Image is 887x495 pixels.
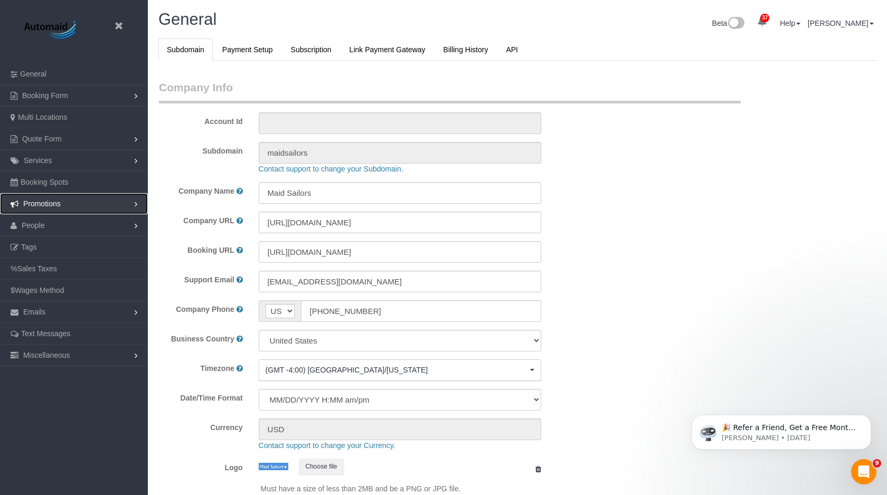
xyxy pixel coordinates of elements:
label: Timezone [200,363,234,374]
p: Message from Ellie, sent 1d ago [46,41,182,50]
a: Payment Setup [214,39,281,61]
a: [PERSON_NAME] [808,19,874,27]
label: Company Name [178,186,234,196]
span: Booking Form [22,91,68,100]
a: API [497,39,526,61]
span: Booking Spots [21,178,68,186]
span: Services [24,156,52,165]
p: Must have a size of less than 2MB and be a PNG or JPG file. [261,483,542,494]
span: People [22,221,45,230]
label: Date/Time Format [151,389,251,403]
iframe: Intercom notifications message [676,393,887,467]
a: Subdomain [158,39,213,61]
a: Link Payment Gateway [341,39,434,61]
a: Subscription [282,39,340,61]
label: Currency [151,418,251,433]
span: Tags [21,243,37,251]
span: Wages Method [15,286,64,294]
legend: Company Info [159,80,741,103]
span: Multi Locations [18,113,67,121]
ol: Choose Timezone [259,359,542,381]
label: Account Id [151,112,251,127]
a: Help [780,19,800,27]
span: Quote Form [22,135,62,143]
label: Company URL [183,215,234,226]
span: General [20,70,46,78]
a: Billing History [435,39,497,61]
button: (GMT -4:00) [GEOGRAPHIC_DATA]/[US_STATE] [259,359,542,381]
span: Text Messages [21,329,70,338]
label: Business Country [171,334,234,344]
span: Emails [23,308,45,316]
button: Choose file [299,459,344,475]
span: Miscellaneous [23,351,70,359]
span: 9 [873,459,881,468]
iframe: Intercom live chat [851,459,876,484]
div: Contact support to change your Subdomain. [251,164,848,174]
img: Automaid Logo [18,18,84,42]
img: de9edfe7b037b8b73f2ebebeed428ce6ac20a011.jpeg [259,463,288,471]
span: (GMT -4:00) [GEOGRAPHIC_DATA]/[US_STATE] [266,365,528,375]
input: Phone [301,300,542,322]
label: Booking URL [187,245,234,255]
a: Beta [712,19,745,27]
span: Sales Taxes [17,264,56,273]
div: Contact support to change your Currency. [251,440,848,451]
label: Logo [151,459,251,473]
a: 37 [752,11,772,34]
label: Company Phone [176,304,234,315]
label: Subdomain [151,142,251,156]
label: Support Email [184,274,234,285]
span: General [158,10,216,28]
span: Promotions [23,199,61,208]
span: 🎉 Refer a Friend, Get a Free Month! 🎉 Love Automaid? Share the love! When you refer a friend who ... [46,31,181,144]
img: New interface [727,17,744,31]
span: 37 [760,14,769,22]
